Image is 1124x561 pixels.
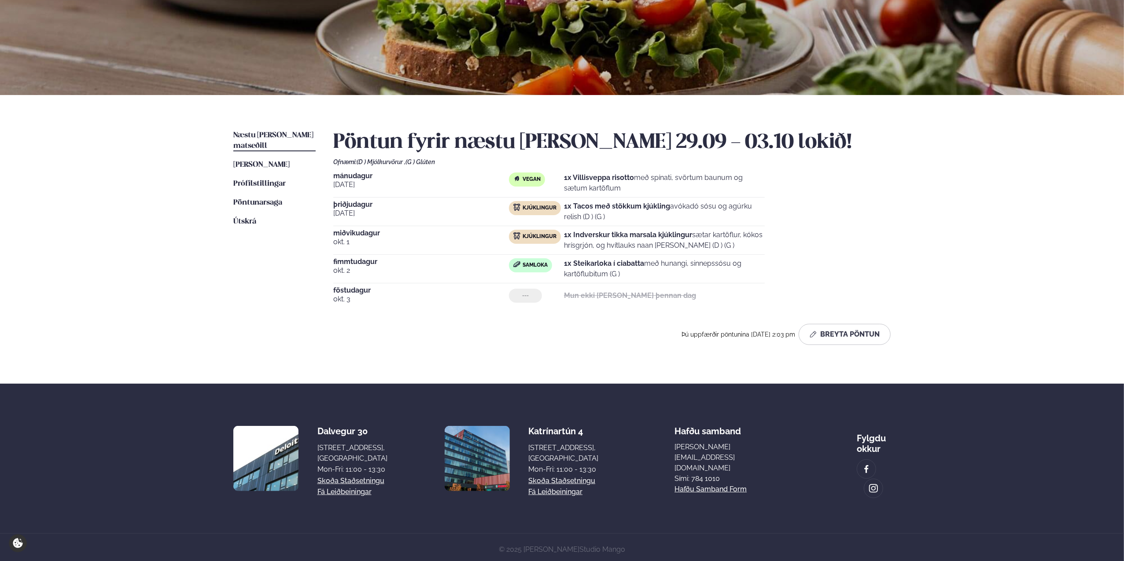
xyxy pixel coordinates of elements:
[564,172,765,194] p: með spínati, svörtum baunum og sætum kartöflum
[528,464,598,475] div: Mon-Fri: 11:00 - 13:30
[682,331,795,338] span: Þú uppfærðir pöntunina [DATE] 2:03 pm
[674,484,747,495] a: Hafðu samband form
[233,216,256,227] a: Útskrá
[523,262,548,269] span: Samloka
[333,258,509,265] span: fimmtudagur
[564,291,696,300] strong: Mun ekki [PERSON_NAME] þennan dag
[233,218,256,225] span: Útskrá
[317,426,387,436] div: Dalvegur 30
[674,473,781,484] p: Sími: 784 1010
[522,292,529,299] span: ---
[513,204,520,211] img: chicken.svg
[233,179,286,189] a: Prófílstillingar
[233,132,313,150] span: Næstu [PERSON_NAME] matseðill
[579,545,625,554] a: Studio Mango
[528,487,582,497] a: Fá leiðbeiningar
[333,201,509,208] span: þriðjudagur
[357,158,405,165] span: (D ) Mjólkurvörur ,
[564,231,692,239] strong: 1x Indverskur tikka marsala kjúklingur
[523,233,556,240] span: Kjúklingur
[333,208,509,219] span: [DATE]
[233,180,286,187] span: Prófílstillingar
[674,419,741,436] span: Hafðu samband
[333,158,891,165] div: Ofnæmi:
[333,265,509,276] span: okt. 2
[564,201,765,222] p: avókadó sósu og agúrku relish (D ) (G )
[862,464,871,474] img: image alt
[333,294,509,304] span: okt. 3
[445,426,510,491] img: image alt
[233,426,299,491] img: image alt
[317,476,384,486] a: Skoða staðsetningu
[499,545,625,554] span: © 2025 [PERSON_NAME]
[528,443,598,464] div: [STREET_ADDRESS], [GEOGRAPHIC_DATA]
[333,180,509,190] span: [DATE]
[317,487,372,497] a: Fá leiðbeiningar
[233,198,282,208] a: Pöntunarsaga
[864,479,883,498] a: image alt
[333,230,509,237] span: miðvikudagur
[564,259,644,268] strong: 1x Steikarloka í ciabatta
[799,324,891,345] button: Breyta Pöntun
[869,484,878,494] img: image alt
[564,230,765,251] p: sætar kartöflur, kókos hrísgrjón, og hvítlauks naan [PERSON_NAME] (D ) (G )
[528,426,598,436] div: Katrínartún 4
[233,160,290,170] a: [PERSON_NAME]
[513,175,520,182] img: Vegan.svg
[405,158,435,165] span: (G ) Glúten
[513,232,520,239] img: chicken.svg
[333,130,891,155] h2: Pöntun fyrir næstu [PERSON_NAME] 29.09 - 03.10 lokið!
[233,199,282,206] span: Pöntunarsaga
[317,464,387,475] div: Mon-Fri: 11:00 - 13:30
[233,161,290,169] span: [PERSON_NAME]
[857,460,876,478] a: image alt
[333,287,509,294] span: föstudagur
[564,258,765,279] p: með hunangi, sinnepssósu og kartöflubitum (G )
[513,261,520,268] img: sandwich-new-16px.svg
[9,534,27,552] a: Cookie settings
[523,205,556,212] span: Kjúklingur
[564,173,634,182] strong: 1x Villisveppa risotto
[333,172,509,180] span: mánudagur
[564,202,670,210] strong: 1x Tacos með stökkum kjúkling
[317,443,387,464] div: [STREET_ADDRESS], [GEOGRAPHIC_DATA]
[233,130,316,151] a: Næstu [PERSON_NAME] matseðill
[333,237,509,247] span: okt. 1
[674,442,781,473] a: [PERSON_NAME][EMAIL_ADDRESS][DOMAIN_NAME]
[857,426,891,454] div: Fylgdu okkur
[528,476,595,486] a: Skoða staðsetningu
[523,176,541,183] span: Vegan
